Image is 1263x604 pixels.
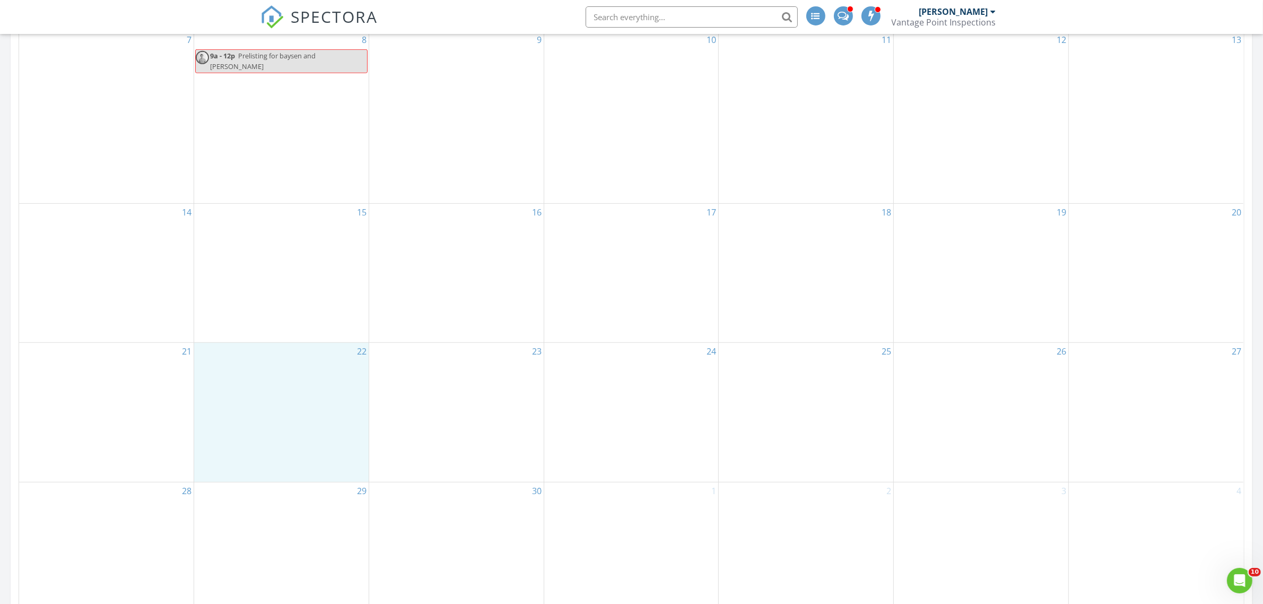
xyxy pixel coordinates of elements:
a: Go to September 16, 2025 [530,204,544,221]
a: Go to September 29, 2025 [355,482,369,499]
td: Go to September 23, 2025 [369,343,544,482]
a: Go to September 20, 2025 [1230,204,1243,221]
div: Vantage Point Inspections [892,17,996,28]
a: Go to September 10, 2025 [704,31,718,48]
a: Go to September 25, 2025 [879,343,893,360]
a: Go to September 30, 2025 [530,482,544,499]
a: Go to September 11, 2025 [879,31,893,48]
td: Go to September 7, 2025 [19,31,194,203]
td: Go to September 25, 2025 [719,343,894,482]
span: Prelisting for baysen and [PERSON_NAME] [210,51,316,71]
td: Go to September 24, 2025 [544,343,719,482]
td: Go to September 11, 2025 [719,31,894,203]
td: Go to September 18, 2025 [719,203,894,343]
a: Go to September 13, 2025 [1230,31,1243,48]
a: Go to September 12, 2025 [1055,31,1068,48]
a: Go to September 18, 2025 [879,204,893,221]
a: Go to September 8, 2025 [360,31,369,48]
div: [PERSON_NAME] [919,6,988,17]
a: Go to September 22, 2025 [355,343,369,360]
a: Go to September 9, 2025 [535,31,544,48]
td: Go to September 22, 2025 [194,343,369,482]
td: Go to September 10, 2025 [544,31,719,203]
a: Go to September 26, 2025 [1055,343,1068,360]
img: path_1.pdf_1.png [196,51,209,64]
a: Go to September 27, 2025 [1230,343,1243,360]
a: Go to October 2, 2025 [884,482,893,499]
td: Go to September 13, 2025 [1068,31,1243,203]
span: 10 [1249,568,1261,576]
img: The Best Home Inspection Software - Spectora [260,5,284,29]
td: Go to September 12, 2025 [894,31,1069,203]
td: Go to September 17, 2025 [544,203,719,343]
a: Go to September 24, 2025 [704,343,718,360]
a: Go to September 17, 2025 [704,204,718,221]
td: Go to September 14, 2025 [19,203,194,343]
a: Go to September 7, 2025 [185,31,194,48]
a: Go to October 1, 2025 [709,482,718,499]
a: Go to September 14, 2025 [180,204,194,221]
td: Go to September 26, 2025 [894,343,1069,482]
a: Go to September 19, 2025 [1055,204,1068,221]
a: Go to September 28, 2025 [180,482,194,499]
span: SPECTORA [291,5,378,28]
td: Go to September 8, 2025 [194,31,369,203]
td: Go to September 27, 2025 [1068,343,1243,482]
td: Go to September 15, 2025 [194,203,369,343]
td: Go to September 21, 2025 [19,343,194,482]
iframe: Intercom live chat [1227,568,1252,593]
td: Go to September 20, 2025 [1068,203,1243,343]
a: Go to September 23, 2025 [530,343,544,360]
a: SPECTORA [260,14,378,37]
td: Go to September 19, 2025 [894,203,1069,343]
input: Search everything... [586,6,798,28]
a: Go to October 3, 2025 [1059,482,1068,499]
td: Go to September 16, 2025 [369,203,544,343]
span: 9a - 12p [210,51,235,61]
a: Go to September 15, 2025 [355,204,369,221]
a: Go to October 4, 2025 [1234,482,1243,499]
a: Go to September 21, 2025 [180,343,194,360]
td: Go to September 9, 2025 [369,31,544,203]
